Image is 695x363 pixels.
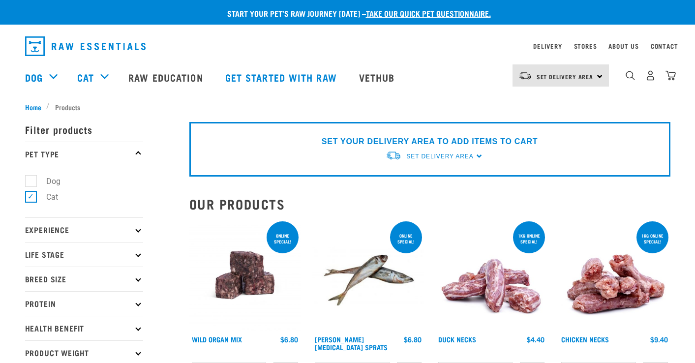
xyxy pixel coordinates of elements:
img: home-icon@2x.png [665,70,676,81]
div: ONLINE SPECIAL! [267,228,299,249]
a: Chicken Necks [561,337,609,341]
img: Pile Of Duck Necks For Pets [436,219,547,331]
h2: Our Products [189,196,670,212]
a: Vethub [349,58,407,97]
div: 1kg online special! [636,228,668,249]
a: Stores [574,44,597,48]
div: $6.80 [404,335,422,343]
a: Dog [25,70,43,85]
p: Protein [25,291,143,316]
p: SET YOUR DELIVERY AREA TO ADD ITEMS TO CART [322,136,538,148]
p: Pet Type [25,142,143,166]
p: Life Stage [25,242,143,267]
a: Raw Education [119,58,215,97]
p: Health Benefit [25,316,143,340]
img: Wild Organ Mix [189,219,301,331]
a: [PERSON_NAME][MEDICAL_DATA] Sprats [315,337,388,349]
a: Contact [651,44,678,48]
img: van-moving.png [386,151,401,161]
nav: breadcrumbs [25,102,670,112]
a: Home [25,102,47,112]
img: van-moving.png [518,71,532,80]
label: Cat [30,191,62,203]
p: Experience [25,217,143,242]
img: Pile Of Chicken Necks For Pets [559,219,670,331]
a: Duck Necks [438,337,476,341]
span: Set Delivery Area [537,75,594,78]
p: Breed Size [25,267,143,291]
a: About Us [608,44,638,48]
a: Wild Organ Mix [192,337,242,341]
a: take our quick pet questionnaire. [366,11,491,15]
a: Delivery [533,44,562,48]
nav: dropdown navigation [17,32,678,60]
img: Raw Essentials Logo [25,36,146,56]
div: $9.40 [650,335,668,343]
div: 1kg online special! [513,228,545,249]
div: $6.80 [280,335,298,343]
a: Cat [77,70,94,85]
img: Jack Mackarel Sparts Raw Fish For Dogs [312,219,424,331]
span: Set Delivery Area [406,153,473,160]
img: home-icon-1@2x.png [626,71,635,80]
div: $4.40 [527,335,544,343]
div: ONLINE SPECIAL! [390,228,422,249]
label: Dog [30,175,64,187]
img: user.png [645,70,656,81]
p: Filter products [25,117,143,142]
a: Get started with Raw [215,58,349,97]
span: Home [25,102,41,112]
